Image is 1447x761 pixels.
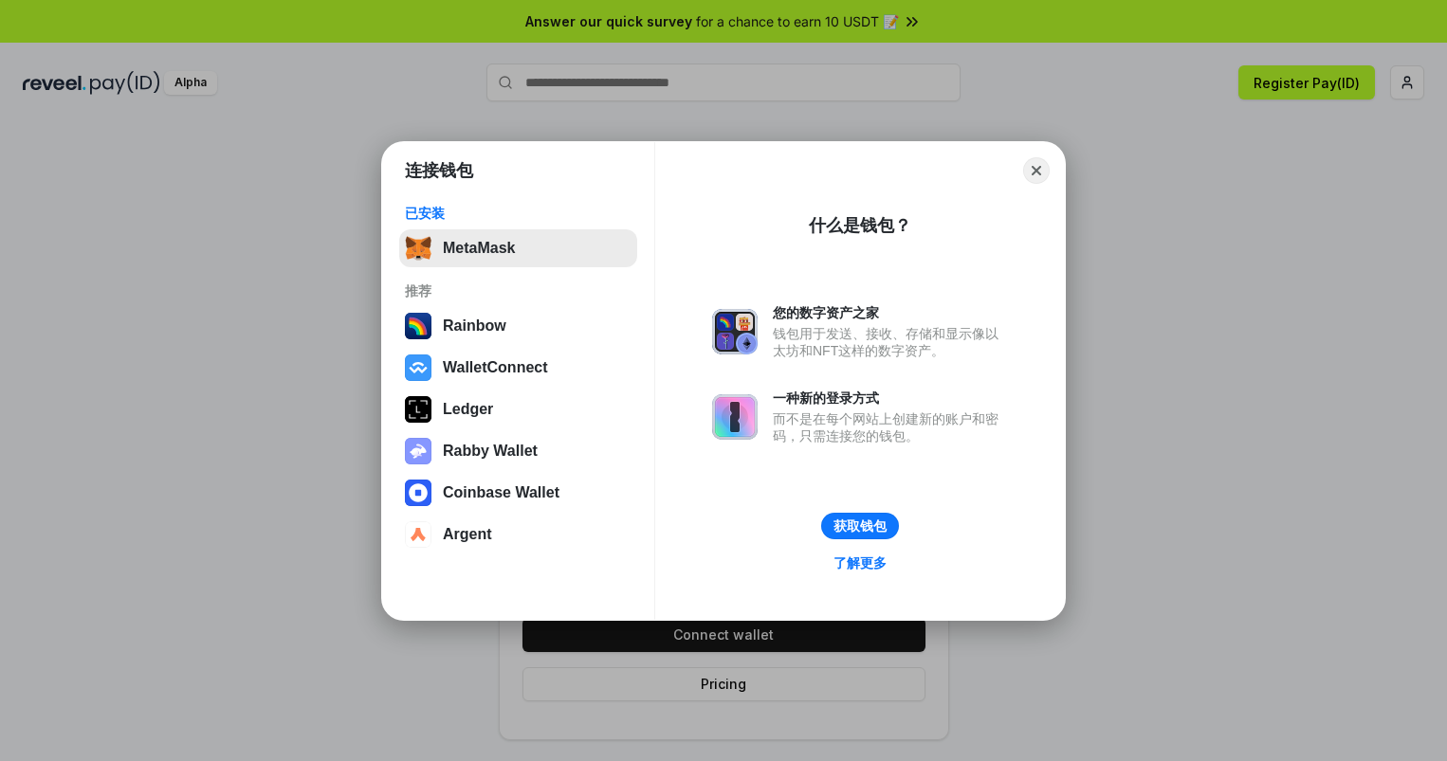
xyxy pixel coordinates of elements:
div: 了解更多 [833,554,887,571]
button: WalletConnect [399,349,637,387]
div: 推荐 [405,282,632,299]
button: Rabby Wallet [399,432,637,470]
div: Ledger [443,401,493,418]
img: svg+xml,%3Csvg%20width%3D%2228%22%20height%3D%2228%22%20viewBox%3D%220%200%2028%2028%22%20fill%3D... [405,480,431,506]
button: Ledger [399,390,637,428]
div: 一种新的登录方式 [773,390,1008,407]
div: Coinbase Wallet [443,484,559,501]
h1: 连接钱包 [405,159,473,182]
div: MetaMask [443,240,515,257]
img: svg+xml,%3Csvg%20width%3D%2228%22%20height%3D%2228%22%20viewBox%3D%220%200%2028%2028%22%20fill%3D... [405,354,431,381]
img: svg+xml,%3Csvg%20xmlns%3D%22http%3A%2F%2Fwww.w3.org%2F2000%2Fsvg%22%20width%3D%2228%22%20height%3... [405,396,431,423]
button: Coinbase Wallet [399,474,637,512]
img: svg+xml,%3Csvg%20xmlns%3D%22http%3A%2F%2Fwww.w3.org%2F2000%2Fsvg%22%20fill%3D%22none%22%20viewBox... [712,394,758,440]
button: Close [1023,157,1050,184]
a: 了解更多 [822,551,898,575]
div: 获取钱包 [833,517,887,535]
div: Rainbow [443,317,506,335]
button: MetaMask [399,229,637,267]
div: WalletConnect [443,359,548,376]
div: 什么是钱包？ [809,214,911,237]
div: Rabby Wallet [443,443,538,460]
div: 已安装 [405,205,632,222]
img: svg+xml,%3Csvg%20fill%3D%22none%22%20height%3D%2233%22%20viewBox%3D%220%200%2035%2033%22%20width%... [405,235,431,262]
button: Argent [399,516,637,553]
img: svg+xml,%3Csvg%20width%3D%22120%22%20height%3D%22120%22%20viewBox%3D%220%200%20120%20120%22%20fil... [405,313,431,339]
div: 您的数字资产之家 [773,304,1008,321]
img: svg+xml,%3Csvg%20width%3D%2228%22%20height%3D%2228%22%20viewBox%3D%220%200%2028%2028%22%20fill%3D... [405,521,431,548]
button: Rainbow [399,307,637,345]
img: svg+xml,%3Csvg%20xmlns%3D%22http%3A%2F%2Fwww.w3.org%2F2000%2Fsvg%22%20fill%3D%22none%22%20viewBox... [712,309,758,354]
img: svg+xml,%3Csvg%20xmlns%3D%22http%3A%2F%2Fwww.w3.org%2F2000%2Fsvg%22%20fill%3D%22none%22%20viewBox... [405,438,431,464]
div: 钱包用于发送、接收、存储和显示像以太坊和NFT这样的数字资产。 [773,325,1008,359]
button: 获取钱包 [821,513,899,539]
div: 而不是在每个网站上创建新的账户和密码，只需连接您的钱包。 [773,410,1008,444]
div: Argent [443,526,492,543]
